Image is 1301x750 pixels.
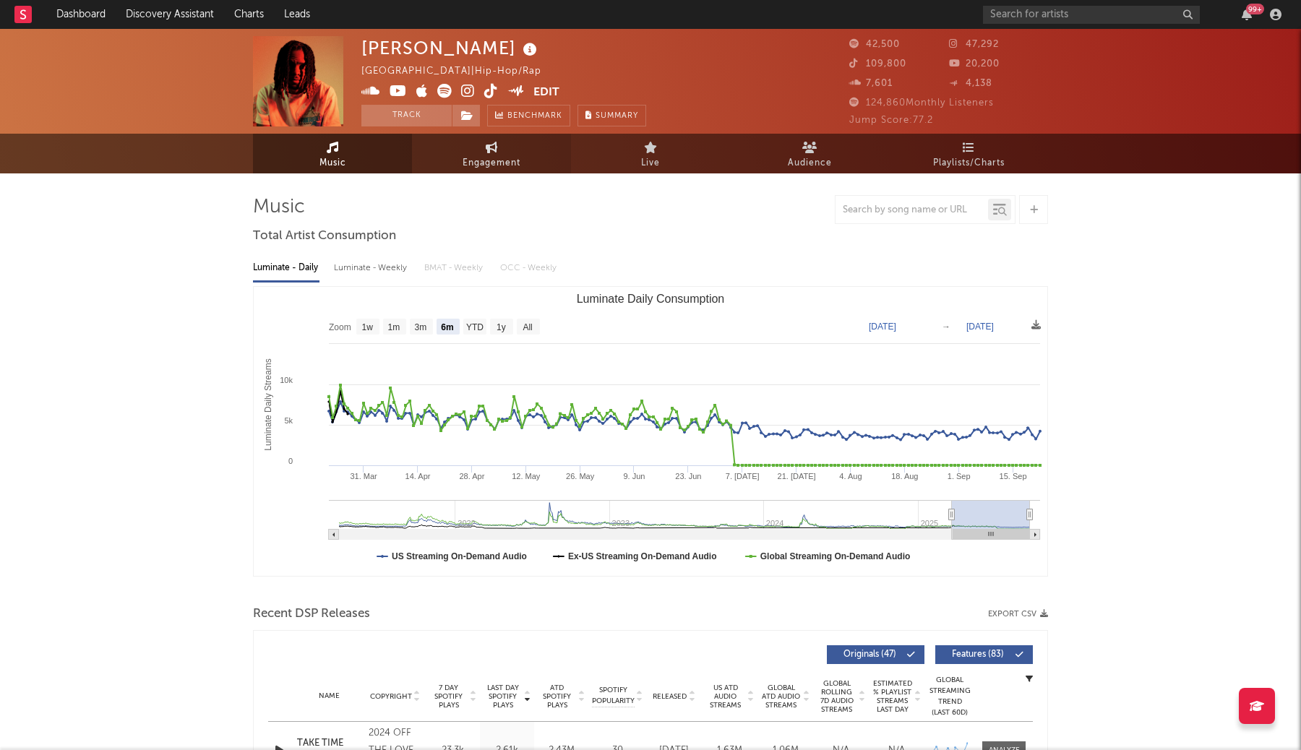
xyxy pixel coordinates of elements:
text: 1m [388,322,400,332]
button: Export CSV [988,610,1048,618]
a: Benchmark [487,105,570,126]
span: 7,601 [849,79,893,88]
span: 42,500 [849,40,900,49]
text: 26. May [566,472,595,480]
text: → [942,322,950,332]
span: Recent DSP Releases [253,605,370,623]
button: 99+ [1242,9,1252,20]
text: [DATE] [966,322,994,332]
a: Music [253,134,412,173]
text: 21. [DATE] [778,472,816,480]
text: 14. Apr [405,472,431,480]
text: Global Streaming On-Demand Audio [760,551,911,561]
span: 47,292 [949,40,999,49]
span: Engagement [463,155,520,172]
text: 6m [441,322,453,332]
span: Playlists/Charts [933,155,1005,172]
button: Originals(47) [827,645,924,664]
text: Zoom [329,322,351,332]
text: 4. Aug [839,472,862,480]
span: Total Artist Consumption [253,228,396,245]
text: US Streaming On-Demand Audio [392,551,527,561]
input: Search for artists [983,6,1200,24]
div: Luminate - Weekly [334,256,410,280]
a: Live [571,134,730,173]
button: Summary [577,105,646,126]
span: Audience [788,155,832,172]
text: 5k [284,416,293,425]
svg: Luminate Daily Consumption [254,287,1047,576]
input: Search by song name or URL [836,204,988,216]
text: 12. May [512,472,541,480]
text: 15. Sep [1000,472,1027,480]
text: 0 [288,457,293,465]
text: 1w [362,322,374,332]
text: 9. Jun [623,472,645,480]
div: [PERSON_NAME] [361,36,541,60]
span: Summary [596,112,638,120]
span: 124,860 Monthly Listeners [849,98,994,108]
button: Features(83) [935,645,1033,664]
div: Luminate - Daily [253,256,319,280]
text: All [523,322,532,332]
span: Copyright [370,692,412,701]
text: 18. Aug [891,472,918,480]
span: Features ( 83 ) [945,650,1011,659]
text: Ex-US Streaming On-Demand Audio [568,551,717,561]
span: Released [653,692,687,701]
span: Live [641,155,660,172]
div: [GEOGRAPHIC_DATA] | Hip-Hop/Rap [361,63,558,80]
a: Engagement [412,134,571,173]
text: Luminate Daily Streams [263,358,273,450]
button: Edit [533,84,559,102]
text: 28. Apr [459,472,484,480]
span: 109,800 [849,59,906,69]
span: 20,200 [949,59,1000,69]
span: ATD Spotify Plays [538,684,576,710]
span: 4,138 [949,79,992,88]
span: US ATD Audio Streams [705,684,745,710]
text: [DATE] [869,322,896,332]
text: YTD [466,322,484,332]
text: Luminate Daily Consumption [577,293,725,305]
span: Benchmark [507,108,562,125]
div: Name [297,691,361,702]
button: Track [361,105,452,126]
span: 7 Day Spotify Plays [429,684,468,710]
span: Global ATD Audio Streams [761,684,801,710]
span: Estimated % Playlist Streams Last Day [872,679,912,714]
text: 10k [280,376,293,384]
text: 23. Jun [675,472,701,480]
span: Last Day Spotify Plays [484,684,522,710]
text: 1y [497,322,506,332]
span: Originals ( 47 ) [836,650,903,659]
a: Audience [730,134,889,173]
text: 7. [DATE] [726,472,760,480]
span: Global Rolling 7D Audio Streams [817,679,856,714]
a: Playlists/Charts [889,134,1048,173]
span: Music [319,155,346,172]
span: Jump Score: 77.2 [849,116,933,125]
span: Spotify Popularity [592,685,635,707]
div: 99 + [1246,4,1264,14]
text: 1. Sep [948,472,971,480]
text: 3m [415,322,427,332]
text: 31. Mar [350,472,377,480]
div: Global Streaming Trend (Last 60D) [928,675,971,718]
